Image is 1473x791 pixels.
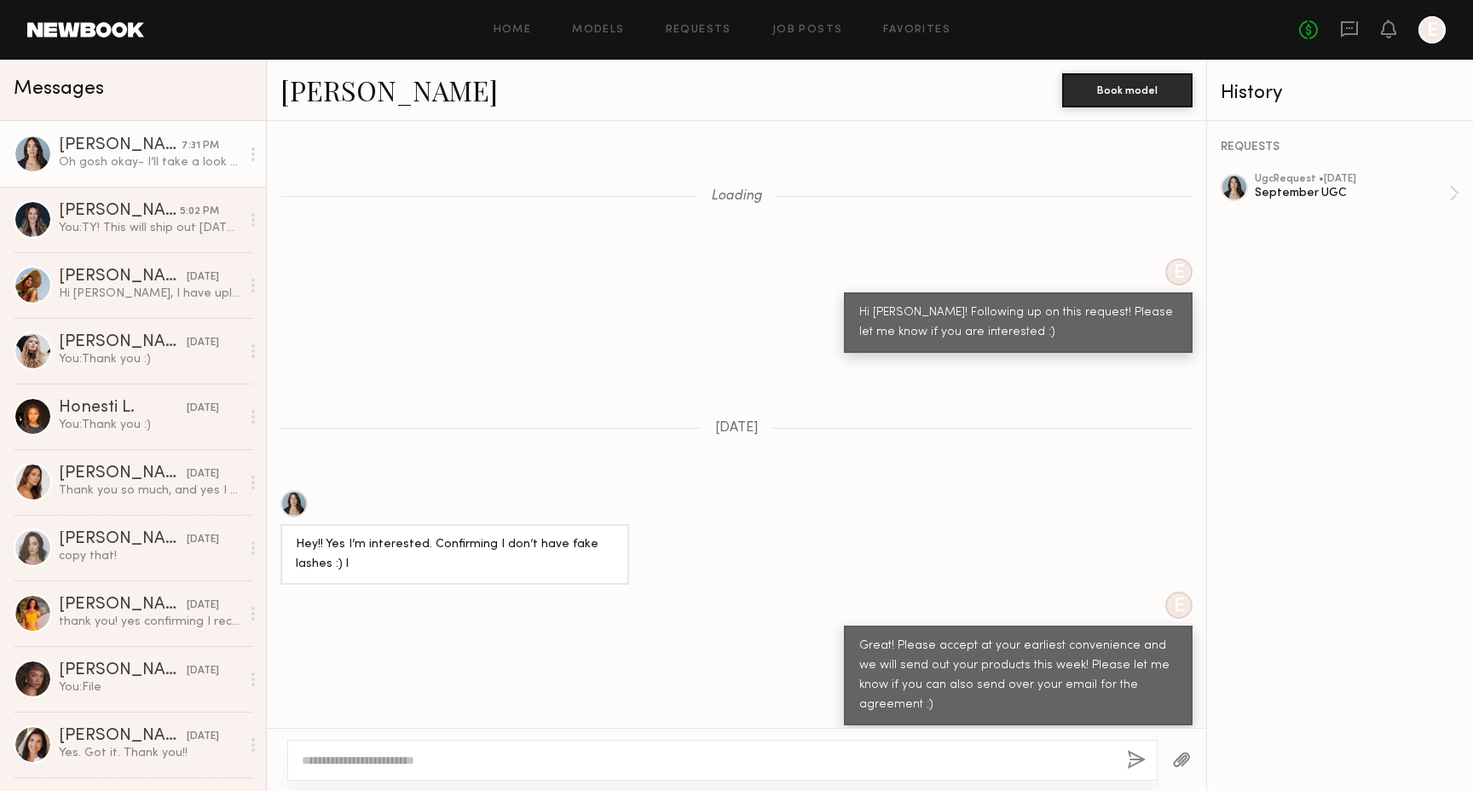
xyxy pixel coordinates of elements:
div: [PERSON_NAME] [59,531,187,548]
div: [DATE] [187,729,219,745]
div: Honesti L. [59,400,187,417]
a: Favorites [883,25,950,36]
div: September UGC [1255,185,1449,201]
span: [DATE] [715,421,759,436]
div: Yes. Got it. Thank you!! [59,745,240,761]
div: You: Thank you :) [59,417,240,433]
div: Thank you so much, and yes I received the package :). [59,482,240,499]
div: [DATE] [187,663,219,679]
span: Loading [711,189,762,204]
div: Great! Please accept at your earliest convenience and we will send out your products this week! P... [859,637,1177,715]
a: Home [494,25,532,36]
div: You: Thank you :) [59,351,240,367]
div: [PERSON_NAME] [59,597,187,614]
div: You: File [59,679,240,696]
a: [PERSON_NAME] [280,72,498,108]
div: History [1221,84,1459,103]
div: You: TY! This will ship out [DATE] :) Tracking: 885181154294 [59,220,240,236]
div: copy that! [59,548,240,564]
div: Hi [PERSON_NAME], I have uploaded content into the drive that was emailed to me. Thank you for th... [59,286,240,302]
div: [PERSON_NAME] [59,137,182,154]
a: E [1418,16,1446,43]
a: Requests [666,25,731,36]
div: 5:02 PM [180,204,219,220]
div: Oh gosh okay- I’ll take a look at this in the morning! [59,154,240,170]
a: ugcRequest •[DATE]September UGC [1255,174,1459,213]
div: [PERSON_NAME] [59,268,187,286]
a: Models [572,25,624,36]
div: [DATE] [187,466,219,482]
div: [DATE] [187,598,219,614]
a: Book model [1062,82,1193,96]
div: [DATE] [187,335,219,351]
div: Hey!! Yes I’m interested. Confirming I don’t have fake lashes :) l [296,535,614,574]
div: [PERSON_NAME] [59,728,187,745]
div: [DATE] [187,269,219,286]
div: [PERSON_NAME] [59,334,187,351]
div: [PERSON_NAME] [59,465,187,482]
div: REQUESTS [1221,141,1459,153]
div: thank you! yes confirming I received them :) [59,614,240,630]
button: Book model [1062,73,1193,107]
div: [DATE] [187,401,219,417]
span: Messages [14,79,104,99]
div: 7:31 PM [182,138,219,154]
div: [PERSON_NAME] [59,203,180,220]
div: [PERSON_NAME] [59,662,187,679]
div: ugc Request • [DATE] [1255,174,1449,185]
div: Hi [PERSON_NAME]! Following up on this request! Please let me know if you are interested :) [859,303,1177,343]
div: [DATE] [187,532,219,548]
a: Job Posts [772,25,843,36]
